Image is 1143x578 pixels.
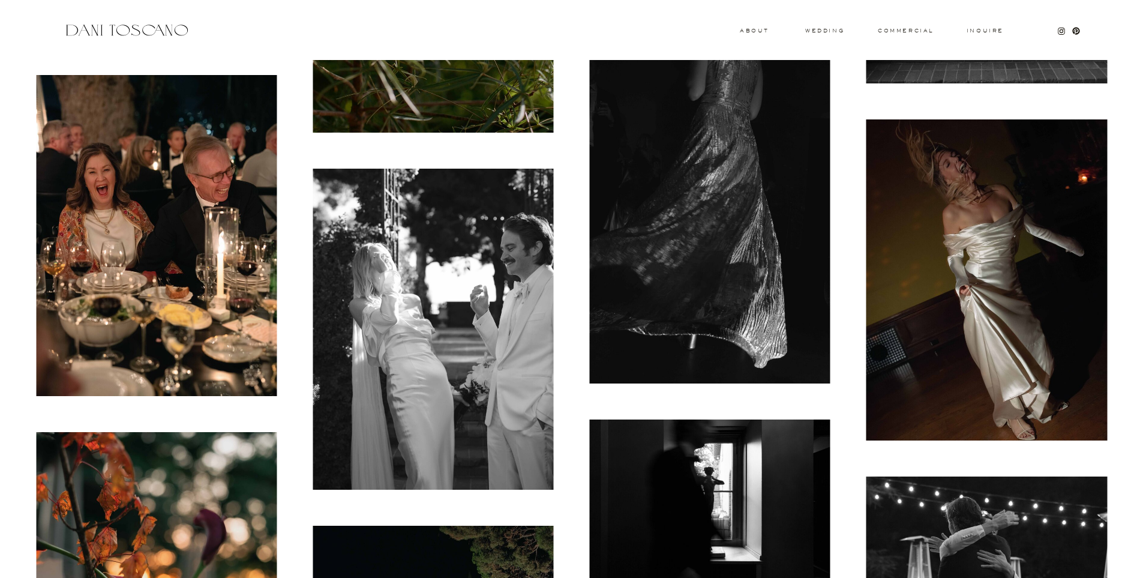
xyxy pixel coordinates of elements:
a: wedding [805,28,844,32]
a: commercial [878,28,933,33]
a: About [740,28,766,32]
a: Inquire [966,28,1004,34]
